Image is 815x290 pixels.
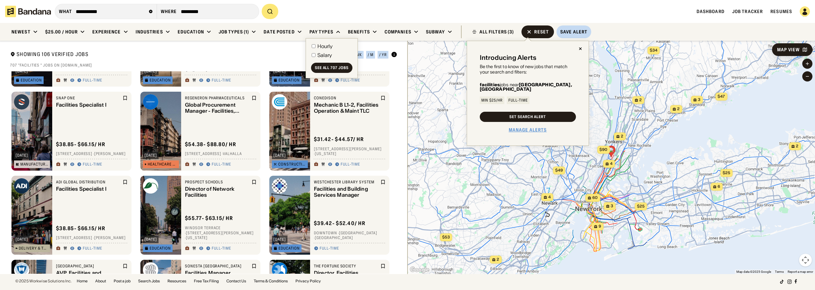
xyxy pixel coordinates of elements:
div: [STREET_ADDRESS][PERSON_NAME] · [US_STATE] [314,146,386,156]
div: Windsor Terrace · [STREET_ADDRESS][PERSON_NAME] · [US_STATE] [185,226,257,241]
span: 3 [611,203,613,209]
div: Date Posted [264,29,294,35]
div: Companies [385,29,411,35]
div: grid [10,71,397,274]
span: 9 [599,224,601,229]
div: [DATE] [145,237,157,241]
div: ADI Global Distribution [56,180,121,185]
div: Full-time [341,78,360,83]
div: conEdison [314,95,379,101]
div: Full-time [83,78,102,83]
div: [STREET_ADDRESS] · [PERSON_NAME] [56,236,128,241]
div: / yr [379,53,387,57]
div: Construction [278,162,306,166]
div: Subway [426,29,445,35]
div: [DATE] [273,69,286,73]
div: The Fortune Society [314,264,379,269]
div: Education [150,246,171,250]
div: Downtown · [GEOGRAPHIC_DATA] · [GEOGRAPHIC_DATA] [314,230,386,240]
a: Manage Alerts [509,127,547,133]
div: Pay Types [309,29,333,35]
div: $ 55.77 - $63.15 / hr [185,215,233,222]
a: About [95,279,106,283]
div: Benefits [348,29,370,35]
div: Newest [11,29,31,35]
a: Job Tracker [732,9,763,14]
div: Manufacturing [20,162,49,166]
div: Facilities and Building Services Manager [314,186,379,198]
span: 3 [698,97,700,103]
div: [GEOGRAPHIC_DATA] [56,264,121,269]
div: $ 38.85 - $66.15 / hr [56,141,105,148]
div: Sonesta [GEOGRAPHIC_DATA] [185,264,250,269]
span: 2 [639,97,642,103]
div: Save Alert [560,29,587,35]
div: [DATE] [145,69,157,73]
a: Free Tax Filing [194,279,219,283]
span: $34 [650,48,657,53]
div: Education [178,29,204,35]
div: Showing 106 Verified Jobs [10,51,329,59]
a: Open this area in Google Maps (opens a new window) [409,266,430,274]
img: Snap One logo [14,94,29,110]
span: Map data ©2025 Google [736,270,771,273]
div: [DATE] [16,237,28,241]
img: Bandana logotype [5,6,51,17]
div: Global Procurement Manager - Facilities, Capital & Logistics [185,102,250,114]
div: See all 707 jobs [315,66,349,70]
div: Full-time [508,98,528,102]
span: 2 [497,257,499,262]
div: what [59,9,72,14]
span: $90 [599,147,607,152]
div: Reset [534,30,549,34]
span: $47 [718,94,725,99]
span: 60 [592,195,598,201]
span: 2 [677,106,680,112]
div: $ 54.38 - $88.80 / hr [185,141,236,148]
a: Home [77,279,88,283]
div: $ 39.42 - $52.40 / hr [314,220,365,227]
div: $ 31.42 - $44.57 / hr [314,136,364,143]
a: Terms & Conditions [254,279,288,283]
span: 6 [718,184,720,189]
span: 2 [796,144,798,149]
div: Full-time [212,162,231,167]
div: AVP, Facilities and Operations [56,270,121,282]
div: Set Search Alert [509,115,546,119]
span: $53 [442,235,450,239]
div: ALL FILTERS (3) [479,30,514,34]
img: Yeshiva University logo [14,262,29,278]
a: Resources [167,279,186,283]
div: Full-time [341,162,360,167]
div: Education [150,78,171,82]
span: Resumes [770,9,792,14]
div: Full-time [83,246,102,251]
div: [DATE] [145,153,157,157]
div: [DATE] [16,153,28,157]
div: Facilities Manager [185,270,250,276]
div: jobs near [480,82,576,91]
span: $25 [723,170,730,175]
div: [DATE] [16,69,28,73]
a: Dashboard [697,9,725,14]
div: Experience [92,29,121,35]
div: Snap One [56,95,121,101]
div: $25.00 / hour [45,29,78,35]
img: ADI Global Distribution logo [14,178,29,194]
img: conEdison logo [272,94,287,110]
img: Westchester Library System logo [272,178,287,194]
a: Privacy Policy [295,279,321,283]
a: Report a map error [788,270,813,273]
div: Director of Network Facilities [185,186,250,198]
a: Terms (opens in new tab) [775,270,784,273]
a: Contact Us [226,279,246,283]
img: The Fortune Society logo [272,262,287,278]
span: 4 [548,195,551,200]
span: 2 [621,134,623,139]
div: Westchester Library System [314,180,379,185]
span: 4 [610,161,613,166]
div: Min $25/hr [481,98,503,102]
